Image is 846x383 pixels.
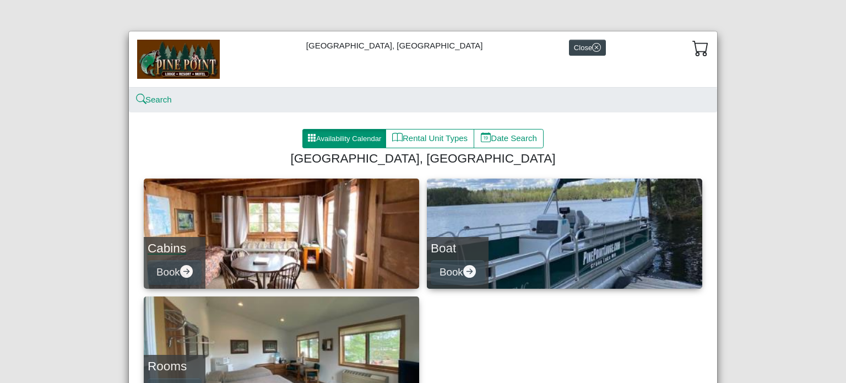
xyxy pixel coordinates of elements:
svg: grid3x3 gap fill [307,133,316,142]
svg: arrow right circle fill [463,265,476,278]
button: Bookarrow right circle fill [431,260,485,285]
button: bookRental Unit Types [386,129,474,149]
svg: search [137,95,145,104]
button: Closex circle [569,40,606,56]
h4: Rooms [148,359,202,374]
svg: cart [692,40,709,56]
button: calendar dateDate Search [474,129,544,149]
h4: [GEOGRAPHIC_DATA], [GEOGRAPHIC_DATA] [148,151,698,166]
svg: calendar date [481,132,491,143]
img: b144ff98-a7e1-49bd-98da-e9ae77355310.jpg [137,40,220,78]
a: searchSearch [137,95,172,104]
h4: Cabins [148,241,202,256]
button: grid3x3 gap fillAvailability Calendar [302,129,386,149]
svg: arrow right circle fill [180,265,193,278]
h4: Boat [431,241,485,256]
svg: book [392,132,403,143]
div: [GEOGRAPHIC_DATA], [GEOGRAPHIC_DATA] [129,31,717,87]
button: Bookarrow right circle fill [148,260,202,285]
svg: x circle [592,43,601,52]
